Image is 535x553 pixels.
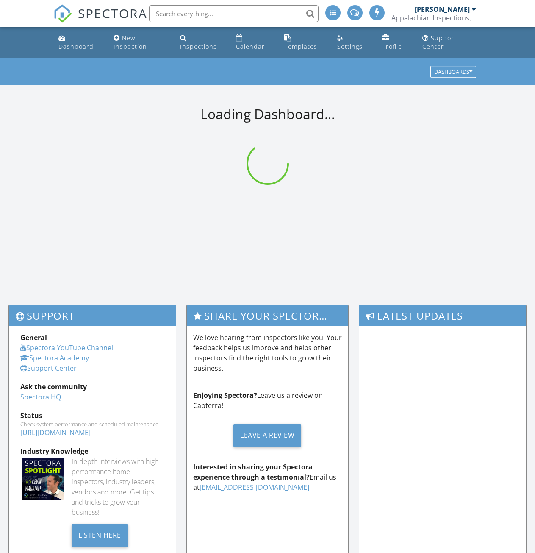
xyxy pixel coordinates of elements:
img: The Best Home Inspection Software - Spectora [53,4,72,23]
a: Support Center [20,363,77,373]
a: Settings [334,31,372,55]
p: Leave us a review on Capterra! [193,390,342,411]
a: Spectora YouTube Channel [20,343,113,352]
div: Dashboards [434,69,472,75]
a: Company Profile [379,31,413,55]
div: Check system performance and scheduled maintenance. [20,421,164,427]
h3: Support [9,305,176,326]
p: Email us at . [193,462,342,492]
a: Leave a Review [193,417,342,453]
div: Settings [337,42,363,50]
a: Spectora Academy [20,353,89,363]
span: SPECTORA [78,4,147,22]
button: Dashboards [430,66,476,78]
div: Listen Here [72,524,128,547]
a: SPECTORA [53,11,147,29]
div: Dashboard [58,42,94,50]
div: Appalachian Inspections, LLC. [391,14,476,22]
h3: Share Your Spectora Experience [187,305,349,326]
a: Calendar [233,31,274,55]
div: Leave a Review [233,424,301,447]
a: Support Center [419,31,480,55]
a: Dashboard [55,31,103,55]
h3: Latest Updates [359,305,526,326]
p: We love hearing from inspectors like you! Your feedback helps us improve and helps other inspecto... [193,332,342,373]
div: [PERSON_NAME] [415,5,470,14]
div: Profile [382,42,402,50]
a: Listen Here [72,530,128,539]
strong: Enjoying Spectora? [193,391,257,400]
div: Support Center [422,34,457,50]
a: New Inspection [110,31,170,55]
div: Ask the community [20,382,164,392]
div: New Inspection [114,34,147,50]
img: Spectoraspolightmain [22,458,64,500]
a: Spectora HQ [20,392,61,402]
a: [EMAIL_ADDRESS][DOMAIN_NAME] [200,483,309,492]
div: Templates [284,42,317,50]
strong: Interested in sharing your Spectora experience through a testimonial? [193,462,313,482]
a: Inspections [177,31,226,55]
div: Industry Knowledge [20,446,164,456]
a: Templates [281,31,327,55]
input: Search everything... [149,5,319,22]
div: Inspections [180,42,217,50]
strong: General [20,333,47,342]
div: Calendar [236,42,265,50]
a: [URL][DOMAIN_NAME] [20,428,91,437]
div: Status [20,411,164,421]
div: In-depth interviews with high-performance home inspectors, industry leaders, vendors and more. Ge... [72,456,164,517]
